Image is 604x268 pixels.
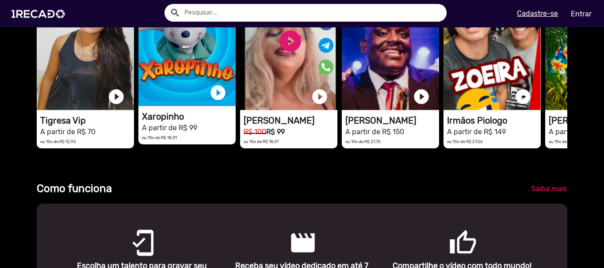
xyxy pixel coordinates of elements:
[40,139,76,144] small: ou 10x de R$ 12,95
[40,115,134,126] h1: Tigresa Vip
[129,229,139,239] mat-icon: mobile_friendly
[37,182,112,195] b: Como funciona
[345,115,439,126] h1: [PERSON_NAME]
[178,4,447,22] input: Pesquisar...
[413,88,430,106] a: play_circle_filled
[447,128,506,136] small: A partir de R$ 149
[447,139,483,144] small: ou 10x de R$ 27,56
[209,84,227,102] a: play_circle_filled
[449,229,459,239] mat-icon: thumb_up_outlined
[244,139,279,144] small: ou 10x de R$ 18,31
[311,88,329,106] a: play_circle_filled
[447,115,541,126] h1: Irmãos Piologo
[531,185,567,193] span: Saiba mais
[142,124,197,132] small: A partir de R$ 99
[244,115,337,126] h1: [PERSON_NAME]
[167,4,182,20] button: Example home icon
[345,128,404,136] small: A partir de R$ 150
[142,111,236,122] h1: Xaropinho
[142,135,177,140] small: ou 10x de R$ 18,31
[170,8,180,18] mat-icon: Example home icon
[266,128,285,136] b: R$ 99
[524,181,574,197] a: Saiba mais
[345,139,381,144] small: ou 10x de R$ 27,75
[40,128,96,136] small: A partir de R$ 70
[244,128,266,136] small: R$ 100
[107,88,125,106] a: play_circle_filled
[514,88,532,106] a: play_circle_filled
[517,9,558,18] u: Cadastre-se
[549,139,582,144] small: ou 10x de R$ 6,47
[565,6,597,22] a: Entrar
[289,229,299,239] mat-icon: movie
